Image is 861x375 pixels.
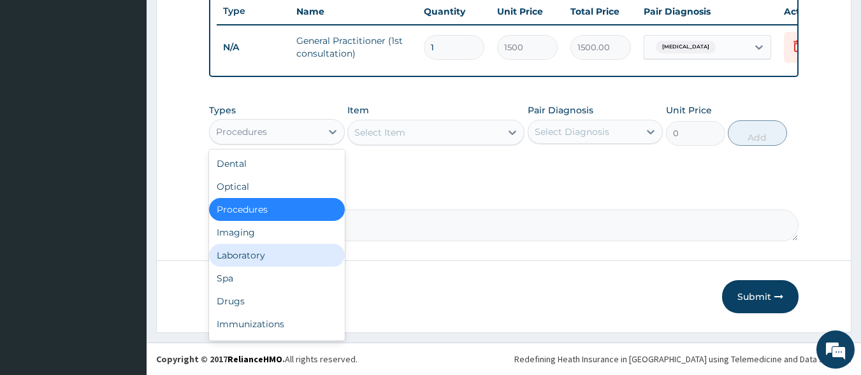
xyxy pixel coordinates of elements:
[209,336,345,358] div: Others
[209,221,345,244] div: Imaging
[728,120,787,146] button: Add
[528,104,593,117] label: Pair Diagnosis
[209,152,345,175] div: Dental
[209,105,236,116] label: Types
[209,198,345,221] div: Procedures
[722,280,799,313] button: Submit
[209,290,345,313] div: Drugs
[347,104,369,117] label: Item
[535,125,609,138] div: Select Diagnosis
[656,41,716,53] span: [MEDICAL_DATA]
[209,267,345,290] div: Spa
[209,192,799,202] label: Comment
[217,36,290,59] td: N/A
[209,244,345,267] div: Laboratory
[228,353,282,365] a: RelianceHMO
[290,28,417,66] td: General Practitioner (1st consultation)
[209,175,345,198] div: Optical
[209,313,345,336] div: Immunizations
[74,109,176,237] span: We're online!
[209,6,240,37] div: Minimize live chat window
[66,71,214,88] div: Chat with us now
[216,125,267,138] div: Procedures
[514,353,851,365] div: Redefining Heath Insurance in [GEOGRAPHIC_DATA] using Telemedicine and Data Science!
[147,343,861,375] footer: All rights reserved.
[6,244,243,289] textarea: Type your message and hit 'Enter'
[666,104,712,117] label: Unit Price
[24,64,52,96] img: d_794563401_company_1708531726252_794563401
[156,353,285,365] strong: Copyright © 2017 .
[354,126,405,139] div: Select Item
